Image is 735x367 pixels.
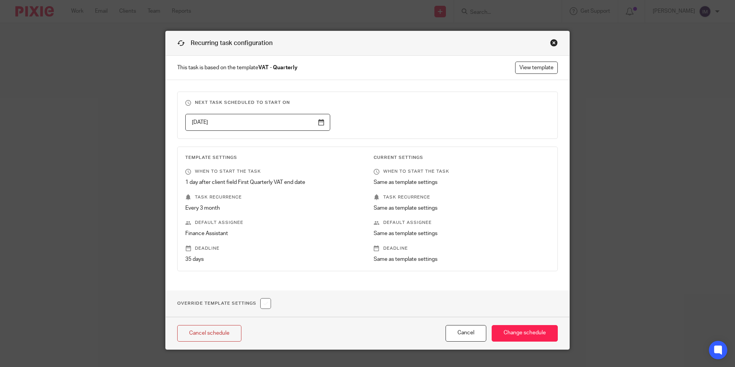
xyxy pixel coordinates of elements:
p: Default assignee [374,220,550,226]
p: Deadline [374,245,550,252]
p: 1 day after client field First Quarterly VAT end date [185,178,361,186]
p: When to start the task [185,168,361,175]
p: Default assignee [185,220,361,226]
h3: Template Settings [185,155,361,161]
p: Same as template settings [374,204,550,212]
h3: Next task scheduled to start on [185,100,550,106]
button: Cancel [446,325,486,342]
h1: Override Template Settings [177,298,271,309]
p: When to start the task [374,168,550,175]
p: Same as template settings [374,255,550,263]
p: Deadline [185,245,361,252]
p: Finance Assistant [185,230,361,237]
strong: VAT - Quarterly [258,65,298,70]
span: This task is based on the template [177,64,298,72]
a: Cancel schedule [177,325,241,342]
a: View template [515,62,558,74]
p: Task recurrence [185,194,361,200]
p: Task recurrence [374,194,550,200]
p: Every 3 month [185,204,361,212]
div: Close this dialog window [550,39,558,47]
h3: Current Settings [374,155,550,161]
input: Change schedule [492,325,558,342]
p: 35 days [185,255,361,263]
p: Same as template settings [374,230,550,237]
h1: Recurring task configuration [177,39,273,48]
p: Same as template settings [374,178,550,186]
